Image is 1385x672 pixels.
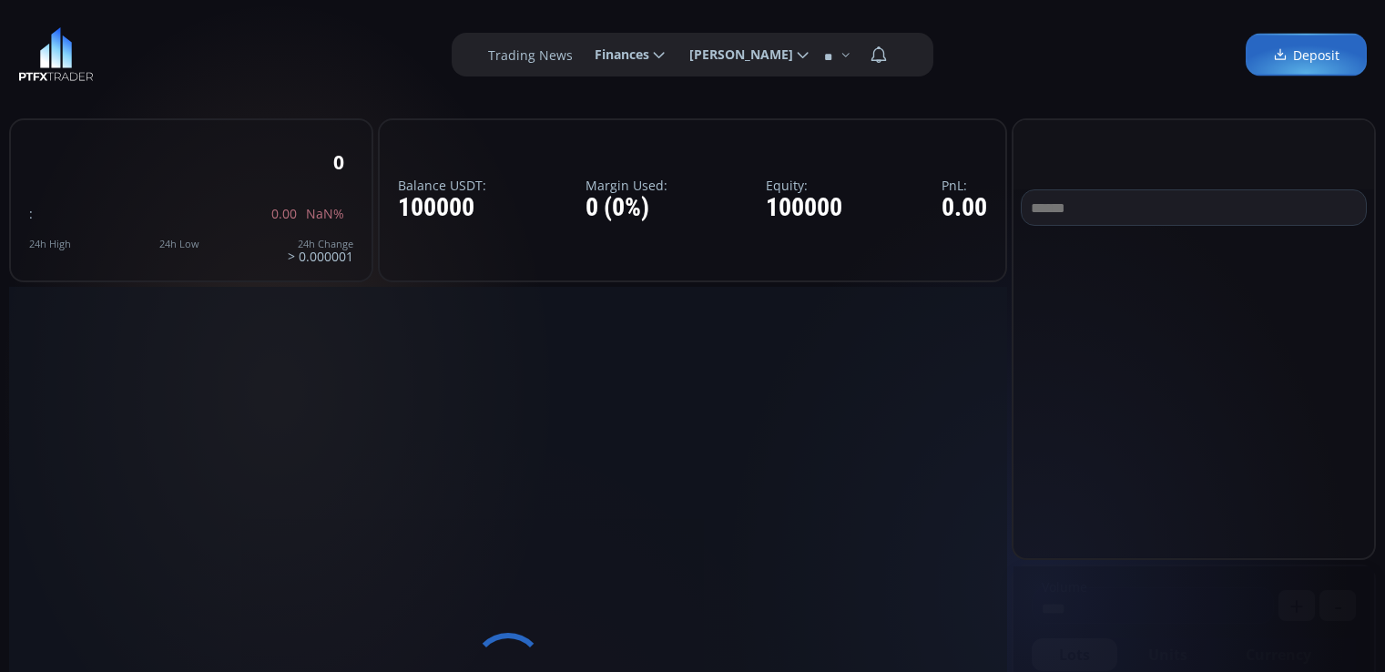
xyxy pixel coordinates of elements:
[398,178,486,192] label: Balance USDT:
[677,36,793,73] span: [PERSON_NAME]
[488,46,573,65] label: Trading News
[1273,46,1339,65] span: Deposit
[29,239,71,249] div: 24h High
[29,205,33,222] span: :
[582,36,649,73] span: Finances
[586,194,667,222] div: 0 (0%)
[333,152,344,173] div: 0
[398,194,486,222] div: 100000
[766,178,842,192] label: Equity:
[1246,34,1367,76] a: Deposit
[288,239,353,249] div: 24h Change
[306,207,344,220] span: NaN%
[159,239,199,249] div: 24h Low
[18,27,94,82] img: LOGO
[288,239,353,263] div: > 0.000001
[942,178,987,192] label: PnL:
[766,194,842,222] div: 100000
[586,178,667,192] label: Margin Used:
[942,194,987,222] div: 0.00
[271,207,297,220] span: 0.00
